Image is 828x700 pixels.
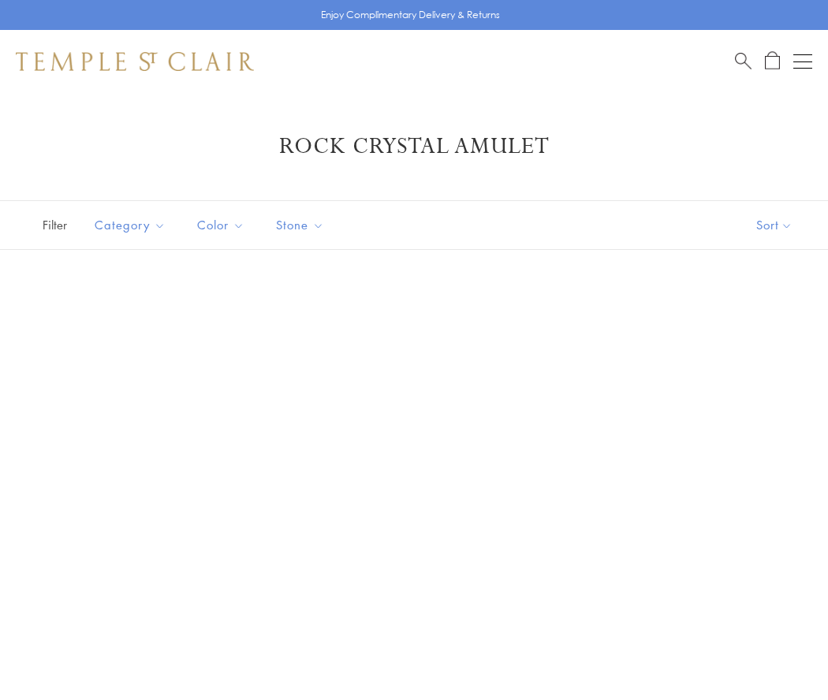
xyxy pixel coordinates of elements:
[793,52,812,71] button: Open navigation
[39,132,789,161] h1: Rock Crystal Amulet
[321,7,500,23] p: Enjoy Complimentary Delivery & Returns
[735,51,752,71] a: Search
[765,51,780,71] a: Open Shopping Bag
[189,215,256,235] span: Color
[721,201,828,249] button: Show sort by
[87,215,177,235] span: Category
[264,207,336,243] button: Stone
[185,207,256,243] button: Color
[268,215,336,235] span: Stone
[83,207,177,243] button: Category
[16,52,254,71] img: Temple St. Clair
